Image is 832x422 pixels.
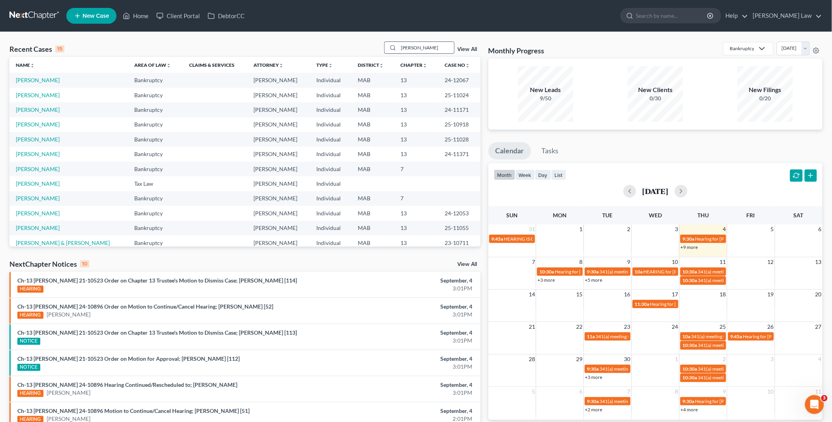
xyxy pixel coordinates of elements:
[528,354,536,364] span: 28
[818,224,823,234] span: 6
[326,311,473,318] div: 3:01PM
[247,176,310,191] td: [PERSON_NAME]
[326,303,473,311] div: September, 4
[326,277,473,284] div: September, 4
[585,407,603,413] a: +2 more
[628,85,683,94] div: New Clients
[183,57,247,73] th: Claims & Services
[351,191,394,206] td: MAB
[326,329,473,337] div: September, 4
[587,269,599,275] span: 9:30a
[247,206,310,220] td: [PERSON_NAME]
[818,354,823,364] span: 4
[119,9,152,23] a: Home
[16,195,60,202] a: [PERSON_NAME]
[635,301,650,307] span: 11:30a
[326,363,473,371] div: 3:01PM
[600,269,676,275] span: 341(a) meeting for [PERSON_NAME]
[579,224,584,234] span: 1
[80,260,89,268] div: 10
[531,387,536,396] span: 5
[326,407,473,415] div: September, 4
[674,354,679,364] span: 1
[310,102,351,117] td: Individual
[310,206,351,220] td: Individual
[671,322,679,332] span: 24
[722,9,748,23] a: Help
[351,132,394,147] td: MAB
[401,62,428,68] a: Chapterunfold_more
[16,239,110,246] a: [PERSON_NAME] & [PERSON_NAME]
[247,147,310,161] td: [PERSON_NAME]
[316,62,333,68] a: Typeunfold_more
[247,221,310,235] td: [PERSON_NAME]
[394,206,438,220] td: 13
[310,117,351,132] td: Individual
[17,381,237,388] a: Ch-13 [PERSON_NAME] 24-10896 Hearing Continued/Rescheduled to; [PERSON_NAME]
[624,290,631,299] span: 16
[458,47,477,52] a: View All
[399,42,454,53] input: Search by name...
[585,374,603,380] a: +3 more
[152,9,204,23] a: Client Portal
[394,102,438,117] td: 13
[438,132,481,147] td: 25-11028
[16,106,60,113] a: [PERSON_NAME]
[16,62,35,68] a: Nameunfold_more
[528,322,536,332] span: 21
[698,375,774,381] span: 341(a) meeting for [PERSON_NAME]
[794,212,804,219] span: Sat
[438,221,481,235] td: 25-11055
[247,73,310,87] td: [PERSON_NAME]
[603,212,613,219] span: Tue
[128,102,183,117] td: Bankruptcy
[683,277,697,283] span: 10:30a
[697,212,709,219] span: Thu
[438,88,481,102] td: 25-11024
[683,269,697,275] span: 10:30a
[627,224,631,234] span: 2
[815,322,823,332] span: 27
[628,94,683,102] div: 0/30
[627,387,631,396] span: 7
[539,269,554,275] span: 10:30a
[17,286,43,293] div: HEARING
[600,398,676,404] span: 341(a) meeting for [PERSON_NAME]
[698,269,774,275] span: 341(a) meeting for [PERSON_NAME]
[310,132,351,147] td: Individual
[587,366,599,372] span: 9:30a
[351,73,394,87] td: MAB
[16,210,60,217] a: [PERSON_NAME]
[681,407,698,413] a: +4 more
[379,63,384,68] i: unfold_more
[767,257,775,267] span: 12
[445,62,470,68] a: Case Nounfold_more
[492,236,503,242] span: 9:45a
[465,63,470,68] i: unfold_more
[438,235,481,250] td: 23-10711
[770,354,775,364] span: 3
[767,387,775,396] span: 10
[394,235,438,250] td: 13
[683,236,695,242] span: 9:30a
[394,73,438,87] td: 13
[394,191,438,206] td: 7
[17,312,43,319] div: HEARING
[16,136,60,143] a: [PERSON_NAME]
[128,73,183,87] td: Bankruptcy
[16,121,60,128] a: [PERSON_NAME]
[636,8,708,23] input: Search by name...
[681,244,698,250] a: +9 more
[488,46,545,55] h3: Monthly Progress
[310,162,351,176] td: Individual
[649,212,662,219] span: Wed
[494,170,515,180] button: month
[9,44,64,54] div: Recent Cases
[642,187,669,195] h2: [DATE]
[719,322,727,332] span: 25
[767,322,775,332] span: 26
[326,337,473,345] div: 3:01PM
[16,180,60,187] a: [PERSON_NAME]
[351,221,394,235] td: MAB
[358,62,384,68] a: Districtunfold_more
